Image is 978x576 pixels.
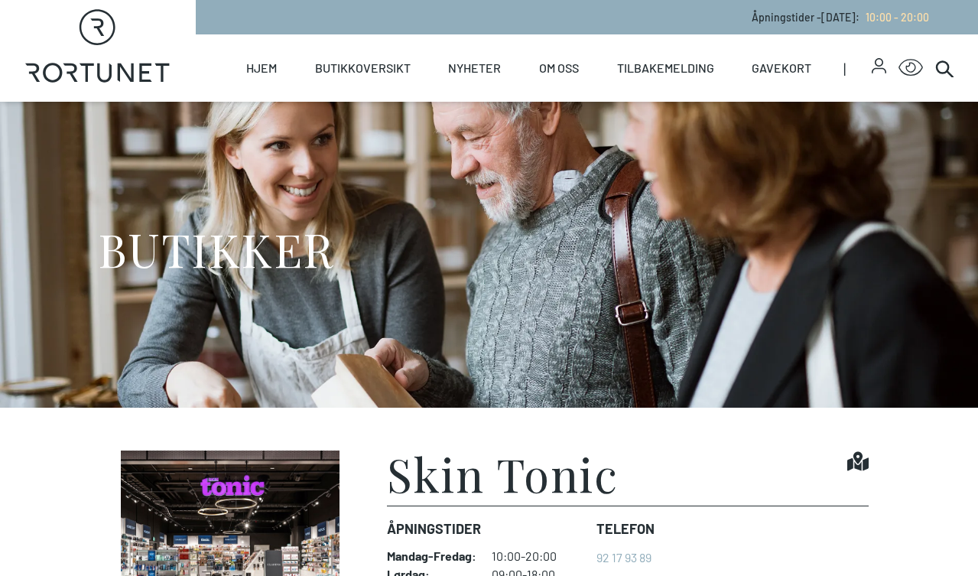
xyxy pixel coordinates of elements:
[752,34,811,102] a: Gavekort
[387,519,584,539] dt: Åpningstider
[315,34,411,102] a: Butikkoversikt
[859,11,929,24] a: 10:00 - 20:00
[898,56,923,80] button: Open Accessibility Menu
[596,550,651,565] a: 92 17 93 89
[246,34,277,102] a: Hjem
[866,11,929,24] span: 10:00 - 20:00
[596,519,655,539] dt: Telefon
[539,34,579,102] a: Om oss
[387,451,618,496] h1: Skin Tonic
[843,34,872,102] span: |
[448,34,501,102] a: Nyheter
[98,220,334,278] h1: BUTIKKER
[387,548,476,564] dt: Mandag - Fredag :
[752,9,929,25] p: Åpningstider - [DATE] :
[617,34,714,102] a: Tilbakemelding
[492,548,584,564] dd: 10:00-20:00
